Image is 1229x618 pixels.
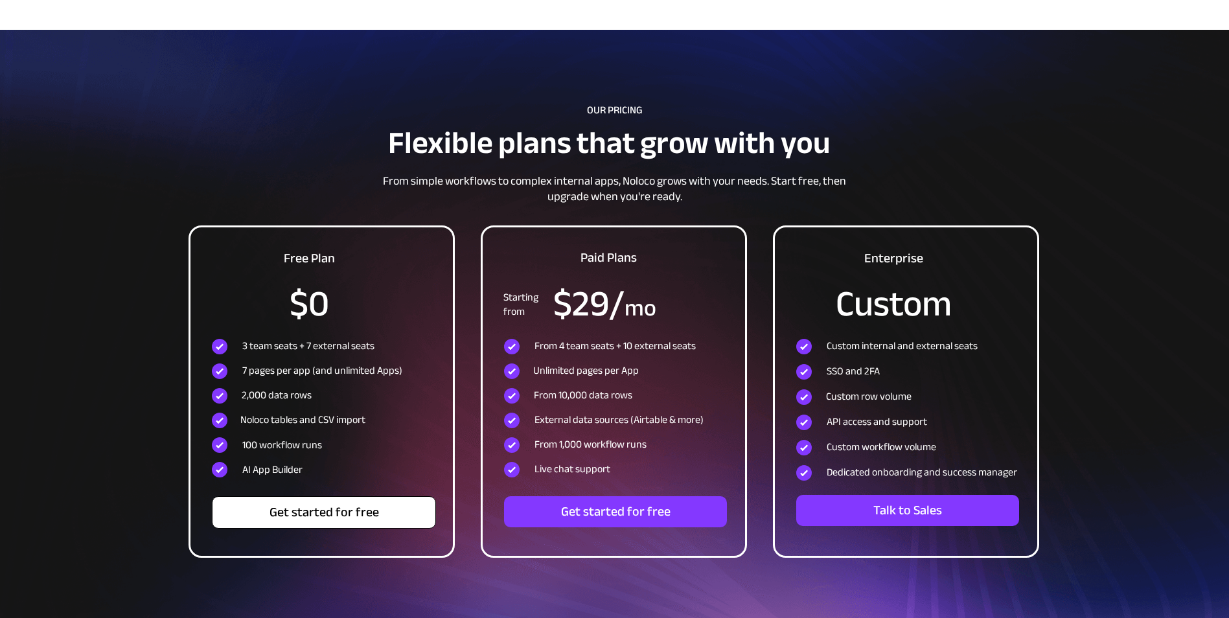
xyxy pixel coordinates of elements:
span: External data sources (Airtable & more) [534,410,704,429]
span: Unlimited pages per App [533,361,639,380]
a: Get started for free [504,496,727,527]
span: Free Plan [284,246,335,270]
span: Custom workflow volume [827,437,936,457]
span: Flexible plans that grow with you [388,114,831,172]
span: OUR PRICING [587,100,643,120]
span: Get started for free [212,505,435,520]
span: From 4 team seats + 10 external seats [534,336,696,356]
span: Live chat support [534,459,610,479]
span: 100 workflow runs [242,435,322,455]
span: SSO and 2FA [827,361,880,381]
span: From 1,000 workflow runs [534,435,647,454]
span: From simple workflows to complex internal apps, Noloco grows with your needs. Start free, then up... [383,170,846,207]
span: Paid Plans [580,246,637,269]
span: $0 [290,270,329,338]
span: mo [625,286,656,330]
span: $29/ [553,270,625,338]
span: 2,000 data rows [242,385,312,405]
span: Enterprise [864,246,923,270]
span: Dedicated onboarding and success manager [827,463,1017,482]
span: Noloco tables and CSV import [240,410,365,429]
span: Custom row volume [826,387,912,406]
span: Get started for free [504,504,727,520]
span: 7 pages per app (and unlimited Apps) [242,361,402,380]
span: Starting from [503,288,538,321]
span: 3 team seats + 7 external seats [242,336,374,356]
span: Custom internal and external seats [827,336,978,356]
span: Custom [836,270,952,338]
a: Get started for free [212,496,436,529]
span: Talk to Sales [796,503,1019,518]
span: API access and support [827,412,927,431]
span: AI App Builder [242,460,303,479]
span: From 10,000 data rows [534,385,632,405]
a: Talk to Sales [796,495,1019,526]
